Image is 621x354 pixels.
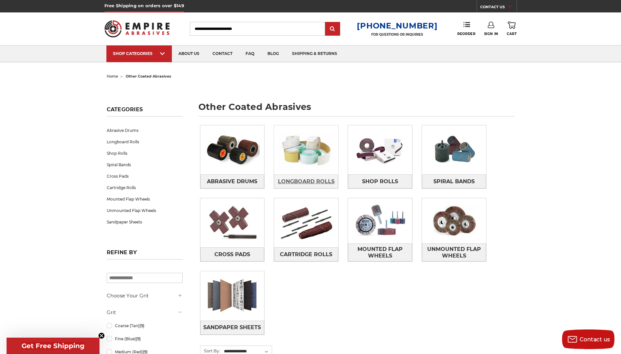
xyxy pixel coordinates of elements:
[285,45,344,62] a: shipping & returns
[200,321,265,335] a: Sandpaper Sheets
[200,127,265,172] img: Abrasive Drums
[207,176,257,187] span: Abrasive Drums
[107,216,183,228] a: Sandpaper Sheets
[348,244,412,261] span: Mounted Flap Wheels
[136,336,141,341] span: (9)
[422,198,486,243] img: Unmounted Flap Wheels
[433,176,475,187] span: Spiral Bands
[580,336,610,343] span: Contact us
[107,106,183,116] h5: Categories
[139,323,144,328] span: (9)
[200,200,265,245] img: Cross Pads
[107,205,183,216] a: Unmounted Flap Wheels
[107,74,118,79] a: home
[107,136,183,148] a: Longboard Rolls
[107,193,183,205] a: Mounted Flap Wheels
[107,148,183,159] a: Shop Rolls
[457,22,475,36] a: Reorder
[107,333,183,345] a: Fine (Blue)
[172,45,206,62] a: about us
[422,244,486,261] span: Unmounted Flap Wheels
[107,159,183,170] a: Spiral Bands
[562,329,614,349] button: Contact us
[107,309,183,316] h5: Grit
[278,176,335,187] span: Longboard Rolls
[422,243,486,261] a: Unmounted Flap Wheels
[274,200,338,245] img: Cartridge Rolls
[104,16,170,42] img: Empire Abrasives
[507,22,517,36] a: Cart
[214,249,250,260] span: Cross Pads
[280,249,332,260] span: Cartridge Rolls
[274,247,338,261] a: Cartridge Rolls
[326,23,339,36] input: Submit
[348,127,412,172] img: Shop Rolls
[484,32,498,36] span: Sign In
[348,174,412,188] a: Shop Rolls
[480,3,517,12] a: CONTACT US
[200,273,265,318] img: Sandpaper Sheets
[357,21,437,30] a: [PHONE_NUMBER]
[107,249,183,259] h5: Refine by
[239,45,261,62] a: faq
[206,45,239,62] a: contact
[261,45,285,62] a: blog
[113,51,165,56] div: SHOP CATEGORIES
[274,174,338,188] a: Longboard Rolls
[200,247,265,261] a: Cross Pads
[126,74,171,79] span: other coated abrasives
[198,102,515,116] h1: other coated abrasives
[107,125,183,136] a: Abrasive Drums
[457,32,475,36] span: Reorder
[107,170,183,182] a: Cross Pads
[274,127,338,172] img: Longboard Rolls
[422,127,486,172] img: Spiral Bands
[107,182,183,193] a: Cartridge Rolls
[357,32,437,37] p: FOR QUESTIONS OR INQUIRIES
[98,332,105,339] button: Close teaser
[200,174,265,188] a: Abrasive Drums
[203,322,261,333] span: Sandpaper Sheets
[348,243,412,261] a: Mounted Flap Wheels
[7,338,100,354] div: Get Free ShippingClose teaser
[422,174,486,188] a: Spiral Bands
[348,198,412,243] img: Mounted Flap Wheels
[507,32,517,36] span: Cart
[107,292,183,300] h5: Choose Your Grit
[362,176,398,187] span: Shop Rolls
[22,342,84,350] span: Get Free Shipping
[107,320,183,331] a: Coarse (Tan)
